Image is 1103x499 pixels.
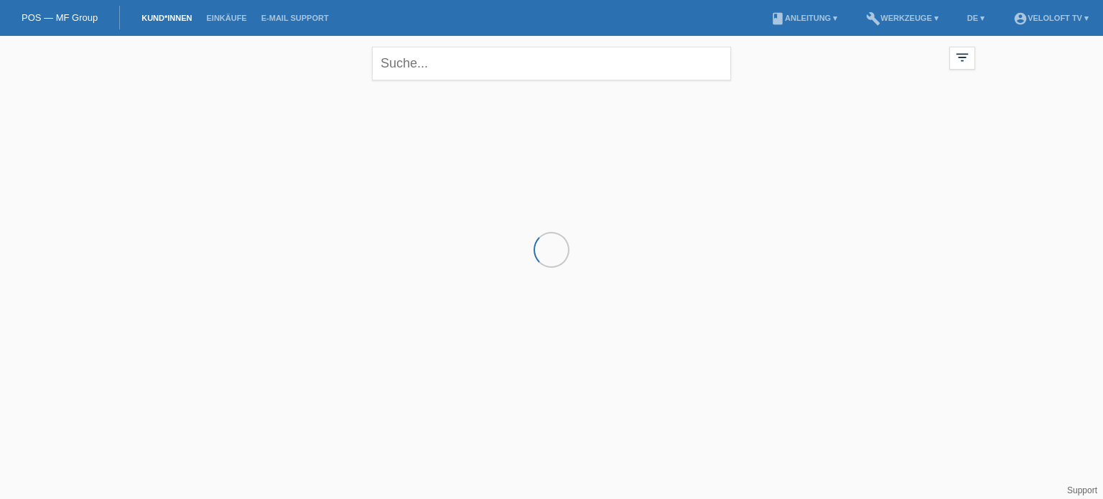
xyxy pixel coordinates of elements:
i: book [771,11,785,26]
i: account_circle [1013,11,1028,26]
a: bookAnleitung ▾ [763,14,844,22]
a: Kund*innen [134,14,199,22]
i: filter_list [954,50,970,65]
i: build [866,11,880,26]
a: POS — MF Group [22,12,98,23]
a: buildWerkzeuge ▾ [859,14,946,22]
a: Support [1067,485,1097,495]
a: Einkäufe [199,14,253,22]
a: DE ▾ [960,14,992,22]
a: account_circleVeloLoft TV ▾ [1006,14,1096,22]
a: E-Mail Support [254,14,336,22]
input: Suche... [372,47,731,80]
